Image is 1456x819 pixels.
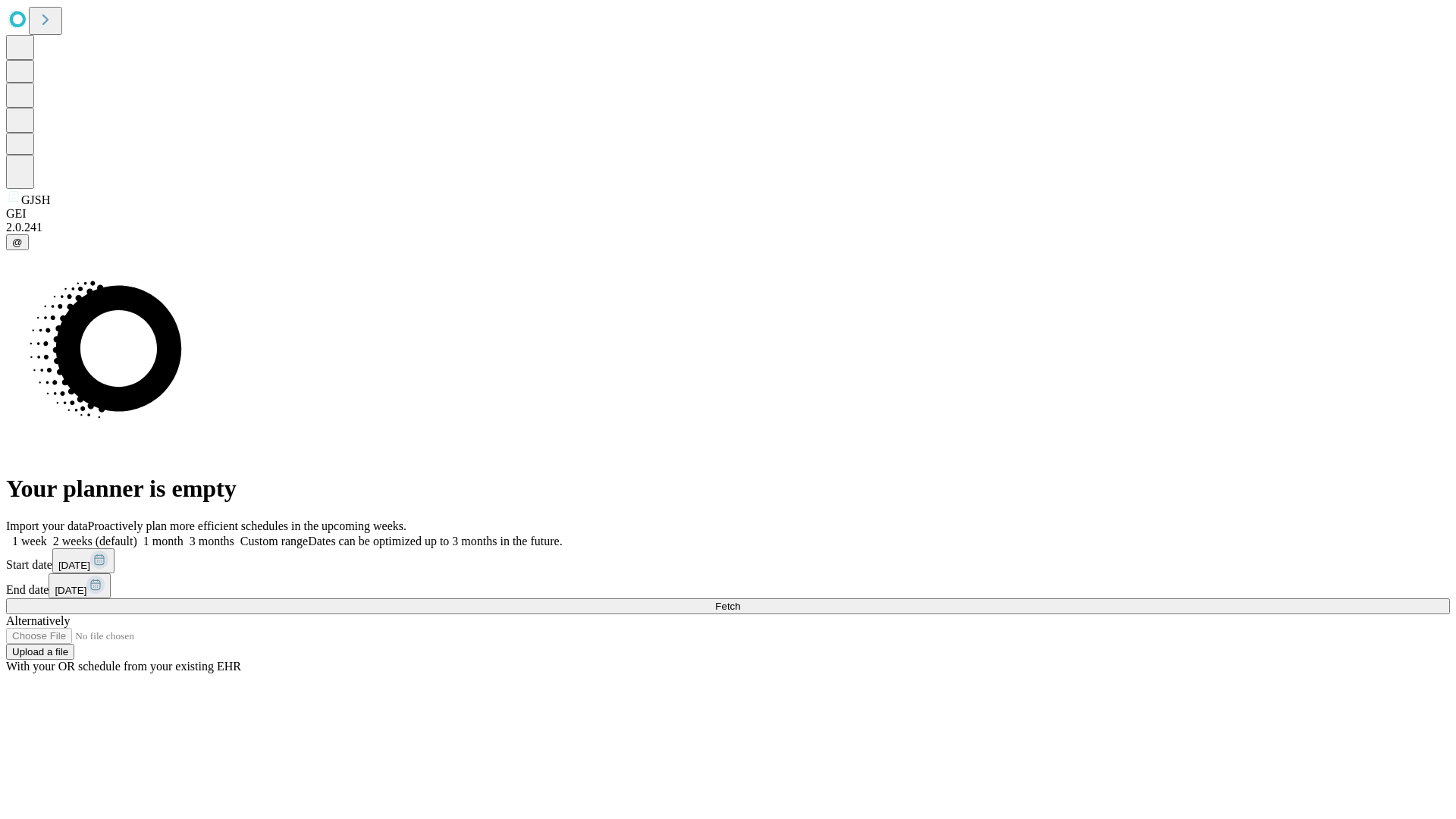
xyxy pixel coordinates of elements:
div: GEI [6,207,1450,221]
button: @ [6,234,29,250]
button: Fetch [6,598,1450,614]
button: [DATE] [49,573,111,598]
span: 1 week [12,535,47,548]
span: 3 months [190,535,234,548]
span: 1 month [143,535,184,548]
span: GJSH [21,193,50,206]
button: [DATE] [52,548,115,573]
span: Import your data [6,519,88,532]
span: Alternatively [6,614,70,627]
span: Custom range [240,535,308,548]
span: Fetch [715,601,740,612]
span: [DATE] [58,560,90,571]
span: @ [12,237,23,248]
div: End date [6,573,1450,598]
h1: Your planner is empty [6,475,1450,503]
span: 2 weeks (default) [53,535,137,548]
span: With your OR schedule from your existing EHR [6,660,241,673]
span: Dates can be optimized up to 3 months in the future. [308,535,562,548]
span: Proactively plan more efficient schedules in the upcoming weeks. [88,519,406,532]
div: 2.0.241 [6,221,1450,234]
span: [DATE] [55,585,86,596]
button: Upload a file [6,644,74,660]
div: Start date [6,548,1450,573]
